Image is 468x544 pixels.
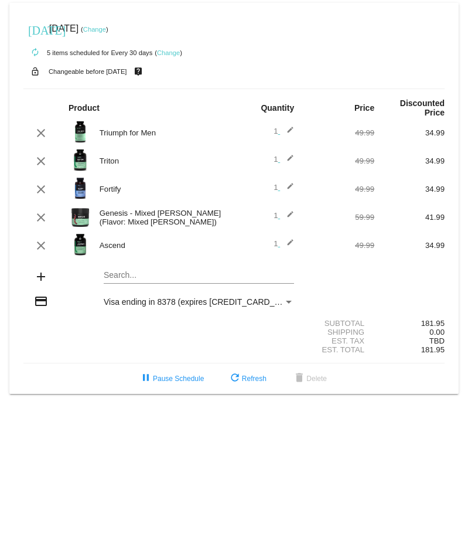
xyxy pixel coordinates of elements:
a: Change [83,26,106,33]
span: 1 [274,183,294,192]
small: ( ) [81,26,108,33]
mat-icon: clear [34,154,48,168]
div: 49.99 [304,157,374,165]
span: 181.95 [421,345,445,354]
img: Image-1-Carousel-Triton-Transp.png [69,148,92,172]
div: 34.99 [374,185,445,193]
div: Fortify [94,185,234,193]
img: Image-1-Genesis-MB-2.0-2025-new-bottle-1000x1000-1.png [69,205,92,228]
mat-icon: clear [34,182,48,196]
span: 0.00 [429,328,445,336]
div: Subtotal [304,319,374,328]
mat-icon: clear [34,239,48,253]
mat-icon: edit [280,126,294,140]
mat-icon: edit [280,182,294,196]
div: 49.99 [304,128,374,137]
mat-icon: edit [280,154,294,168]
small: 5 items scheduled for Every 30 days [23,49,152,56]
div: Triumph for Men [94,128,234,137]
mat-icon: credit_card [34,294,48,308]
input: Search... [104,271,294,280]
div: Shipping [304,328,374,336]
button: Refresh [218,368,276,389]
mat-icon: edit [280,210,294,225]
mat-icon: refresh [228,372,242,386]
div: 34.99 [374,157,445,165]
div: Triton [94,157,234,165]
mat-icon: clear [34,126,48,140]
div: Est. Total [304,345,374,354]
span: Refresh [228,375,267,383]
strong: Quantity [261,103,294,113]
span: 1 [274,211,294,220]
div: 41.99 [374,213,445,222]
div: 34.99 [374,241,445,250]
mat-icon: edit [280,239,294,253]
span: Visa ending in 8378 (expires [CREDIT_CARD_DATA]) [104,297,300,307]
span: Pause Schedule [139,375,204,383]
strong: Discounted Price [400,98,445,117]
div: Genesis - Mixed [PERSON_NAME] (Flavor: Mixed [PERSON_NAME]) [94,209,234,226]
a: Change [157,49,180,56]
mat-icon: live_help [131,64,145,79]
mat-icon: add [34,270,48,284]
img: Image-1-Triumph_carousel-front-transp.png [69,120,92,144]
button: Pause Schedule [129,368,213,389]
small: ( ) [155,49,182,56]
span: Delete [292,375,327,383]
mat-select: Payment Method [104,297,294,307]
mat-icon: lock_open [28,64,42,79]
img: Image-1-Carousel-Fortify-Transp.png [69,176,92,200]
small: Changeable before [DATE] [49,68,127,75]
div: Est. Tax [304,336,374,345]
span: 1 [274,127,294,135]
mat-icon: clear [34,210,48,225]
button: Delete [283,368,336,389]
div: 34.99 [374,128,445,137]
strong: Price [354,103,374,113]
span: 1 [274,155,294,164]
div: 49.99 [304,241,374,250]
div: 181.95 [374,319,445,328]
mat-icon: [DATE] [28,22,42,36]
span: 1 [274,239,294,248]
span: TBD [429,336,445,345]
mat-icon: delete [292,372,306,386]
div: 49.99 [304,185,374,193]
strong: Product [69,103,100,113]
mat-icon: autorenew [28,46,42,60]
div: Ascend [94,241,234,250]
mat-icon: pause [139,372,153,386]
div: 59.99 [304,213,374,222]
img: Image-1-Carousel-Ascend-Transp.png [69,233,92,256]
